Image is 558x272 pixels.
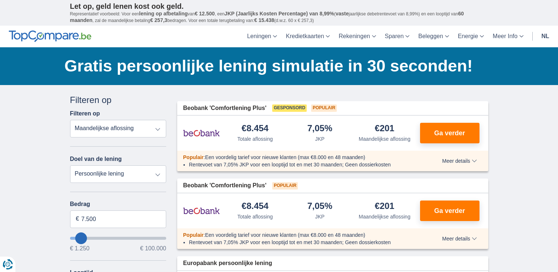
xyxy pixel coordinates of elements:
[307,202,332,212] div: 7,05%
[65,55,488,77] h1: Gratis persoonlijke lening simulatie in 30 seconden!
[420,201,479,221] button: Ga verder
[281,26,334,47] a: Kredietkaarten
[336,11,349,16] span: vaste
[453,26,488,47] a: Energie
[9,30,91,42] img: TopCompare
[315,135,325,143] div: JKP
[189,239,415,246] li: Rentevoet van 7,05% JKP voor een looptijd tot en met 30 maanden; Geen dossierkosten
[183,181,266,190] span: Beobank 'Comfortlening Plus'
[242,202,269,212] div: €8.454
[237,213,273,220] div: Totale aflossing
[437,158,482,164] button: Meer details
[183,124,220,142] img: product.pl.alt Beobank
[177,154,421,161] div: :
[307,124,332,134] div: 7,05%
[225,11,334,16] span: JKP (Jaarlijks Kosten Percentage) van 8,99%
[70,11,488,24] p: Representatief voorbeeld: Voor een van , een ( jaarlijkse debetrentevoet van 8,99%) en een loopti...
[140,246,166,251] span: € 100.000
[375,202,394,212] div: €201
[359,135,411,143] div: Maandelijkse aflossing
[70,2,488,11] p: Let op, geld lenen kost ook geld.
[205,154,365,160] span: Een voordelig tarief voor nieuwe klanten (max €8.000 en 48 maanden)
[437,236,482,242] button: Meer details
[242,26,281,47] a: Leningen
[315,213,325,220] div: JKP
[434,130,465,136] span: Ga verder
[434,207,465,214] span: Ga verder
[183,202,220,220] img: product.pl.alt Beobank
[70,110,100,117] label: Filteren op
[70,237,167,240] input: wantToBorrow
[375,124,394,134] div: €201
[183,259,272,268] span: Europabank persoonlijke lening
[537,26,554,47] a: nl
[237,135,273,143] div: Totale aflossing
[70,201,167,207] label: Bedrag
[272,104,307,112] span: Gesponsord
[70,94,167,106] div: Filteren op
[414,26,453,47] a: Beleggen
[442,158,477,163] span: Meer details
[442,236,477,241] span: Meer details
[183,104,266,113] span: Beobank 'Comfortlening Plus'
[189,161,415,168] li: Rentevoet van 7,05% JKP voor een looptijd tot en met 30 maanden; Geen dossierkosten
[195,11,215,16] span: € 12.500
[272,182,298,190] span: Populair
[420,123,479,143] button: Ga verder
[359,213,411,220] div: Maandelijkse aflossing
[70,11,464,23] span: 60 maanden
[139,11,187,16] span: lening op afbetaling
[70,156,122,162] label: Doel van de lening
[380,26,414,47] a: Sparen
[150,17,167,23] span: € 257,3
[76,215,79,223] span: €
[183,154,204,160] span: Populair
[183,232,204,238] span: Populair
[311,104,337,112] span: Populair
[334,26,380,47] a: Rekeningen
[70,246,90,251] span: € 1.250
[177,231,421,239] div: :
[254,17,274,23] span: € 15.438
[488,26,528,47] a: Meer Info
[205,232,365,238] span: Een voordelig tarief voor nieuwe klanten (max €8.000 en 48 maanden)
[242,124,269,134] div: €8.454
